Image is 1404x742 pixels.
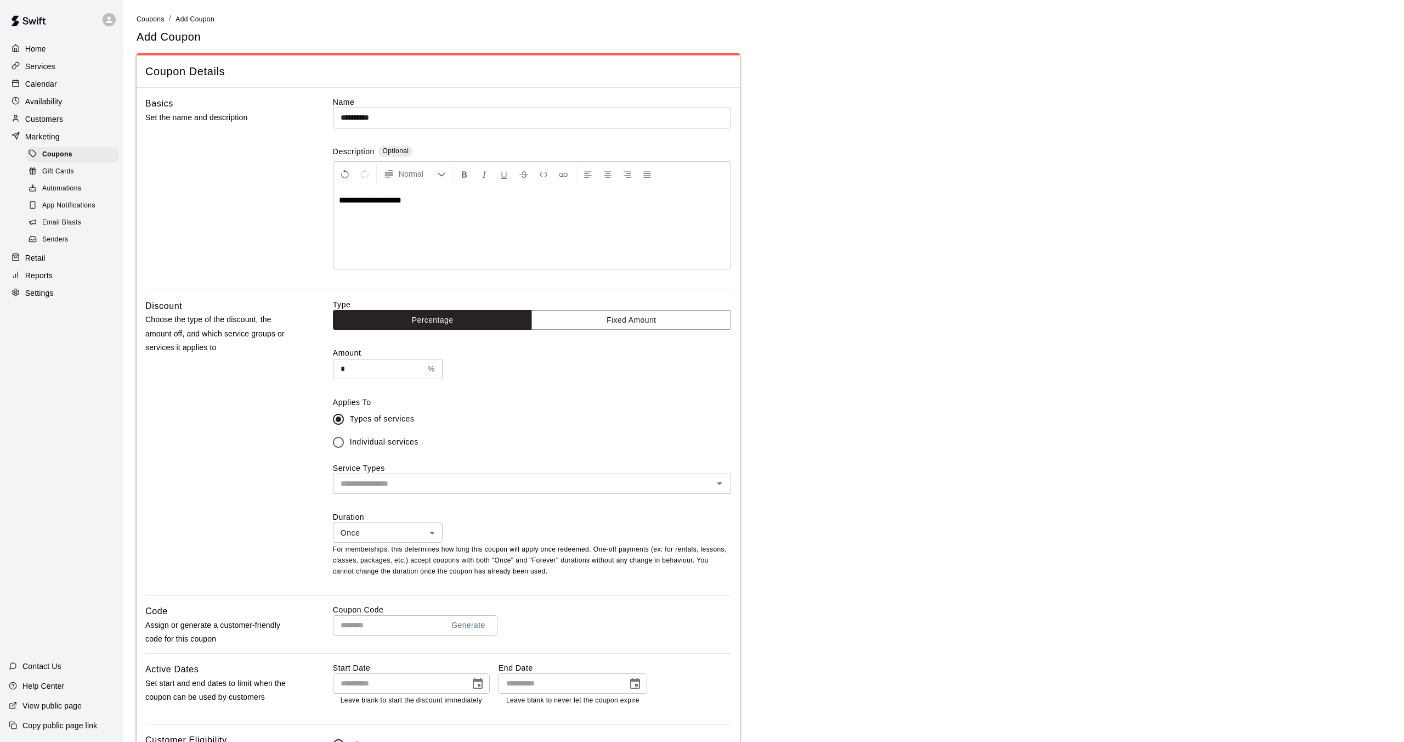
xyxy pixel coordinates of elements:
button: Undo [336,164,354,184]
a: Home [9,41,115,57]
button: Formatting Options [379,164,450,184]
p: Settings [25,288,54,299]
button: Choose date [467,673,489,695]
button: Choose date [624,673,646,695]
label: Duration [333,511,731,522]
p: Retail [25,252,46,263]
button: Open [712,476,727,491]
span: Gift Cards [42,166,74,177]
label: Type [333,299,731,310]
p: View public page [22,700,82,711]
a: Calendar [9,76,115,92]
label: Coupon Code [333,604,731,615]
p: Help Center [22,681,64,692]
p: Customers [25,114,63,125]
button: Insert Code [534,164,553,184]
div: Automations [26,181,119,196]
div: Once [333,522,443,543]
p: Leave blank to never let the coupon expire [506,695,639,706]
h6: Active Dates [145,662,199,677]
span: Coupons [137,15,165,23]
a: Coupons [137,14,165,23]
nav: breadcrumb [137,13,1391,25]
button: Justify Align [638,164,656,184]
button: Format Strikethrough [514,164,533,184]
p: Set start and end dates to limit when the coupon can be used by customers [145,677,298,704]
span: Senders [42,234,69,245]
p: For memberships, this determines how long this coupon will apply once redeemed. One-off payments ... [333,544,731,577]
h5: Add Coupon [137,30,201,44]
span: Automations [42,183,81,194]
a: Availability [9,93,115,110]
label: End Date [499,662,647,673]
a: Services [9,58,115,75]
p: Assign or generate a customer-friendly code for this coupon [145,619,298,646]
a: Senders [26,232,123,249]
button: Format Underline [495,164,513,184]
span: Email Blasts [42,217,81,228]
button: Format Italics [475,164,494,184]
p: Copy public page link [22,720,97,731]
a: Reports [9,267,115,284]
h6: Discount [145,299,182,313]
li: / [169,13,171,25]
a: Customers [9,111,115,127]
label: Service Types [333,464,385,473]
div: Gift Cards [26,164,119,179]
span: Individual services [350,436,418,448]
button: Percentage [333,310,533,330]
label: Description [333,146,375,159]
p: Marketing [25,131,60,142]
a: Coupons [26,146,123,163]
a: Marketing [9,128,115,145]
div: Coupons [26,147,119,162]
a: Gift Cards [26,163,123,180]
span: Normal [399,168,437,179]
button: Insert Link [554,164,573,184]
button: Right Align [618,164,637,184]
a: Email Blasts [26,215,123,232]
label: Start Date [333,662,490,673]
p: Contact Us [22,661,61,672]
span: Coupon Details [145,64,731,79]
p: Services [25,61,55,72]
span: Add Coupon [175,15,214,23]
span: Coupons [42,149,72,160]
span: App Notifications [42,200,95,211]
button: Generate [447,615,490,636]
p: % [428,363,435,375]
a: Retail [9,250,115,266]
div: Senders [26,232,119,248]
button: Fixed Amount [531,310,731,330]
button: Redo [355,164,374,184]
p: Reports [25,270,53,281]
label: Name [333,97,731,108]
p: Choose the type of the discount, the amount off, and which service groups or services it applies to [145,313,298,355]
div: App Notifications [26,198,119,213]
h6: Basics [145,97,173,111]
h6: Code [145,604,168,619]
span: Types of services [350,413,415,425]
button: Left Align [579,164,597,184]
p: Leave blank to start the discount immediately [341,695,482,706]
p: Calendar [25,78,57,89]
label: Amount [333,347,731,358]
p: Set the name and description [145,111,298,125]
button: Center Align [598,164,617,184]
div: Email Blasts [26,215,119,231]
a: Automations [26,181,123,198]
span: Optional [382,147,409,155]
p: Home [25,43,46,54]
a: Settings [9,285,115,301]
a: App Notifications [26,198,123,215]
label: Applies To [333,397,731,408]
p: Availability [25,96,63,107]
